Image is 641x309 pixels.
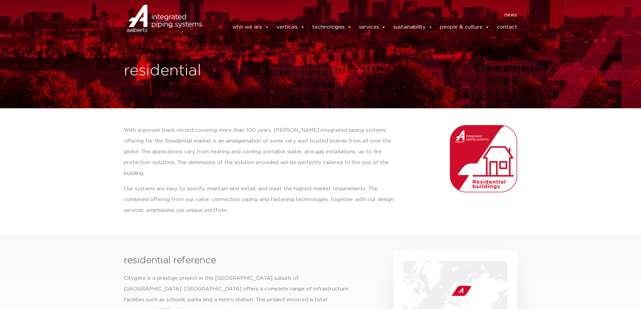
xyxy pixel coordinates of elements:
a: contact [497,21,517,34]
p: Our systems are easy to specify, maintain and install, and meet the highest market requirements. ... [124,184,397,216]
a: technologies [312,21,352,34]
a: who we are [233,21,269,34]
p: With a proven track record covering more than 100 years, [PERSON_NAME] integrated piping systems’... [124,125,397,179]
a: services [359,21,386,34]
a: people & culture [440,21,490,34]
a: news [504,10,517,21]
a: verticals [277,21,305,34]
h3: residential reference [124,254,352,268]
img: Aalberts_IPS_icon_residential_buildings_rgb [450,125,517,192]
a: sustainability [393,21,433,34]
h1: residential [124,60,317,82]
nav: Menu [212,10,518,21]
